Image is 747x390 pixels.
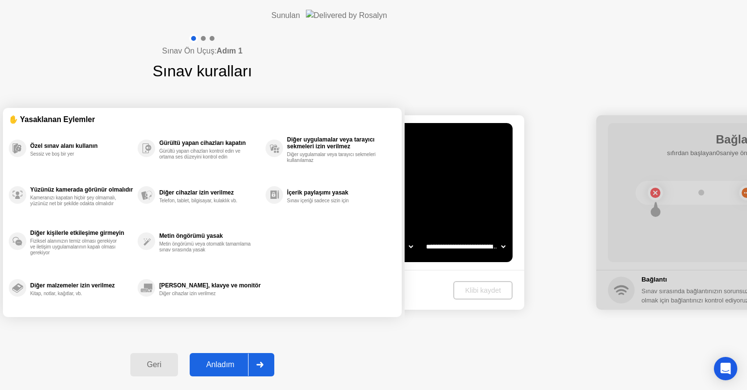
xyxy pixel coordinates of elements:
[287,189,391,196] div: İçerik paylaşımı yasak
[714,357,737,380] div: Open Intercom Messenger
[9,114,396,125] div: ✋ Yasaklanan Eylemler
[159,241,251,253] div: Metin öngörümü veya otomatik tamamlama sınav sırasında yasak
[153,59,252,83] h1: Sınav kuralları
[30,291,122,297] div: Kitap, notlar, kağıtlar, vb.
[457,286,509,294] div: Klibi kaydet
[159,140,261,146] div: Gürültü yapan cihazları kapatın
[159,282,261,289] div: [PERSON_NAME], klavye ve monitör
[287,136,391,150] div: Diğer uygulamalar veya tarayıcı sekmeleri izin verilmez
[30,195,122,207] div: Kameranızı kapatan hiçbir şey olmamalı, yüzünüz net bir şekilde odakta olmalıdır
[424,237,507,256] select: Available microphones
[130,353,178,376] button: Geri
[133,360,175,369] div: Geri
[453,281,513,300] button: Klibi kaydet
[162,45,242,57] h4: Sınav Ön Uçuş:
[159,291,251,297] div: Diğer cihazlar izin verilmez
[159,189,261,196] div: Diğer cihazlar izin verilmez
[30,151,122,157] div: Sessiz ve boş bir yer
[30,238,122,256] div: Fiziksel alanınızın temiz olması gerekiyor ve iletişim uygulamalarının kapalı olması gerekiyor
[30,282,133,289] div: Diğer malzemeler izin verilmez
[190,353,274,376] button: Anladım
[287,152,379,163] div: Diğer uygulamalar veya tarayıcı sekmeleri kullanılamaz
[193,360,248,369] div: Anladım
[30,186,133,193] div: Yüzünüz kamerada görünür olmalıdır
[159,198,251,204] div: Telefon, tablet, bilgisayar, kulaklık vb.
[159,232,261,239] div: Metin öngörümü yasak
[271,10,300,21] div: Sunulan
[216,47,242,55] b: Adım 1
[30,142,133,149] div: Özel sınav alanı kullanın
[287,198,379,204] div: Sınav içeriği sadece sizin için
[159,148,251,160] div: Gürültü yapan cihazları kontrol edin ve ortama ses düzeyini kontrol edin
[306,10,387,21] img: Delivered by Rosalyn
[30,230,133,236] div: Diğer kişilerle etkileşime girmeyin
